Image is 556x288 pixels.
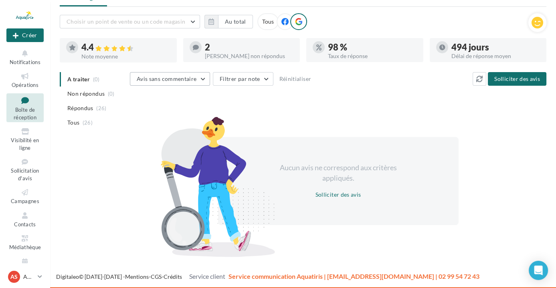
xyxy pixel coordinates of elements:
div: Nouvelle campagne [6,28,44,42]
span: Visibilité en ligne [11,137,39,151]
span: Opérations [12,82,38,88]
div: [PERSON_NAME] non répondus [205,53,294,59]
span: Médiathèque [9,244,41,250]
div: Tous [257,13,279,30]
a: Calendrier [6,256,44,275]
div: Taux de réponse [328,53,417,59]
div: Aucun avis ne correspond aux critères appliqués. [269,163,407,183]
a: Opérations [6,70,44,90]
a: Boîte de réception [6,93,44,123]
div: 2 [205,43,294,52]
span: Répondus [67,104,93,112]
a: AS AQUATIRIS Siège [6,269,44,284]
p: AQUATIRIS Siège [23,273,34,281]
a: CGS [151,273,162,280]
div: 494 jours [451,43,540,52]
span: Avis sans commentaire [137,75,196,82]
a: Sollicitation d'avis [6,156,44,183]
button: Créer [6,28,44,42]
button: Notifications [6,47,44,67]
a: Campagnes [6,186,44,206]
span: Contacts [14,221,36,228]
div: Délai de réponse moyen [451,53,540,59]
button: Choisir un point de vente ou un code magasin [60,15,200,28]
div: Open Intercom Messenger [529,261,548,280]
span: (26) [96,105,106,111]
span: Tous [67,119,79,127]
button: Solliciter des avis [488,72,546,86]
div: 98 % [328,43,417,52]
a: Crédits [164,273,182,280]
button: Au total [218,15,253,28]
button: Filtrer par note [213,72,273,86]
a: Mentions [125,273,149,280]
div: Note moyenne [81,54,170,59]
span: AS [10,273,18,281]
button: Au total [204,15,253,28]
span: Boîte de réception [14,107,36,121]
a: Médiathèque [6,232,44,252]
span: © [DATE]-[DATE] - - - [56,273,479,280]
span: Campagnes [11,198,39,204]
button: Avis sans commentaire [130,72,210,86]
span: Sollicitation d'avis [11,167,39,181]
span: (26) [83,119,93,126]
button: Solliciter des avis [312,190,364,199]
button: Réinitialiser [276,74,315,84]
a: Visibilité en ligne [6,125,44,153]
span: Service client [189,272,225,280]
a: Contacts [6,209,44,229]
span: Service communication Aquatiris | [EMAIL_ADDRESS][DOMAIN_NAME] | 02 99 54 72 43 [228,272,479,280]
span: Choisir un point de vente ou un code magasin [67,18,185,25]
span: Notifications [10,59,40,65]
span: Non répondus [67,90,105,98]
a: Digitaleo [56,273,79,280]
div: 4.4 [81,43,170,52]
span: (0) [108,91,115,97]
